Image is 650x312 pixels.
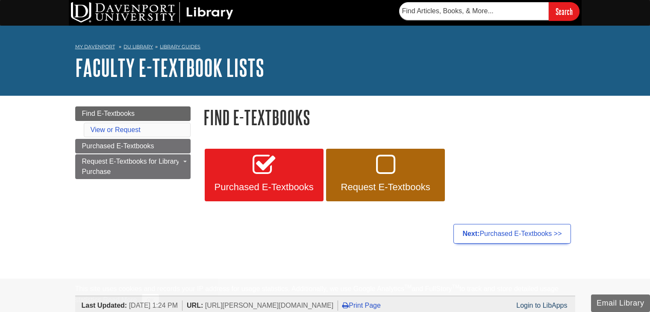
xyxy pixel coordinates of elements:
[205,149,324,202] a: Purchased E-Textbooks
[75,139,191,153] a: Purchased E-Textbooks
[160,44,200,50] a: Library Guides
[211,182,317,193] span: Purchased E-Textbooks
[82,158,180,175] span: Request E-Textbooks for Library Purchase
[75,106,191,179] div: Guide Page Menu
[452,284,459,290] sup: TM
[75,41,575,55] nav: breadcrumb
[75,43,115,50] a: My Davenport
[591,294,650,312] button: Email Library
[82,110,135,117] span: Find E-Textbooks
[142,294,159,307] button: Close
[332,182,438,193] span: Request E-Textbooks
[549,2,579,21] input: Search
[103,296,137,303] a: Read More
[404,284,412,290] sup: TM
[453,224,571,244] a: Next:Purchased E-Textbooks >>
[82,142,154,150] span: Purchased E-Textbooks
[71,2,233,23] img: DU Library
[462,230,479,237] strong: Next:
[75,54,264,81] a: Faculty E-Textbook Lists
[203,106,575,128] h1: Find E-Textbooks
[124,44,153,50] a: DU Library
[75,154,191,179] a: Request E-Textbooks for Library Purchase
[399,2,549,20] input: Find Articles, Books, & More...
[326,149,445,202] a: Request E-Textbooks
[75,284,575,307] div: This site uses cookies and records your IP address for usage statistics. Additionally, we use Goo...
[399,2,579,21] form: Searches DU Library's articles, books, and more
[91,126,141,133] a: View or Request
[75,106,191,121] a: Find E-Textbooks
